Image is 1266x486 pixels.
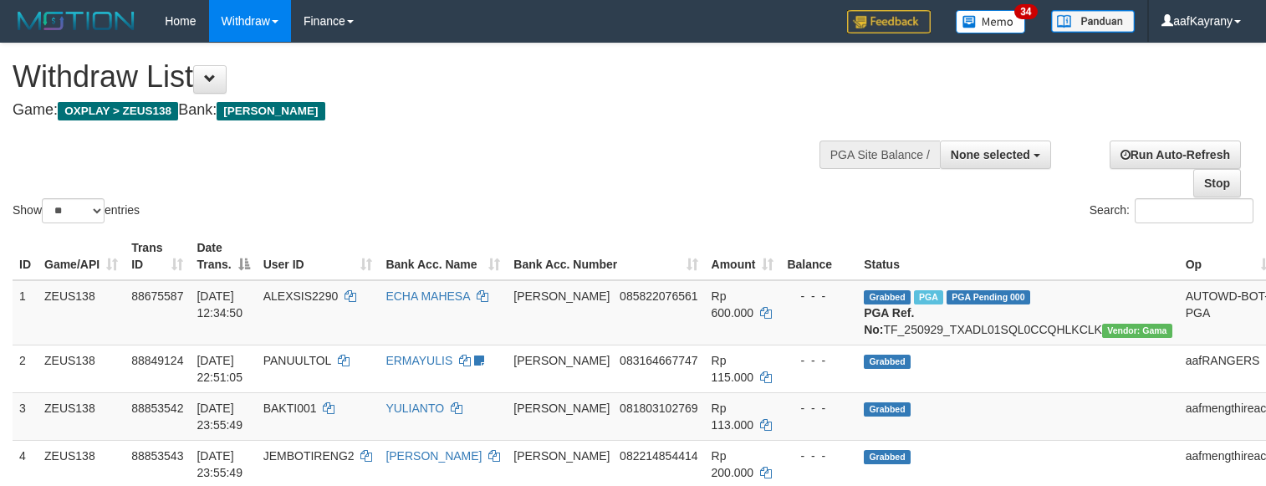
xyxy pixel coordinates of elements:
span: JEMBOTIRENG2 [263,449,355,463]
img: Button%20Memo.svg [956,10,1026,33]
td: ZEUS138 [38,280,125,345]
th: User ID: activate to sort column ascending [257,233,380,280]
span: BAKTI001 [263,402,317,415]
span: Grabbed [864,450,911,464]
th: Bank Acc. Name: activate to sort column ascending [379,233,507,280]
span: 88853542 [131,402,183,415]
span: Grabbed [864,355,911,369]
span: Copy 081803102769 to clipboard [620,402,697,415]
div: - - - [787,352,850,369]
span: [PERSON_NAME] [217,102,324,120]
th: ID [13,233,38,280]
button: None selected [940,141,1051,169]
span: PANUULTOL [263,354,331,367]
td: ZEUS138 [38,392,125,440]
span: 88849124 [131,354,183,367]
span: [DATE] 22:51:05 [197,354,242,384]
span: Rp 115.000 [712,354,754,384]
span: [DATE] 23:55:49 [197,449,242,479]
td: 1 [13,280,38,345]
span: Marked by aafpengsreynich [914,290,943,304]
td: 3 [13,392,38,440]
img: panduan.png [1051,10,1135,33]
span: Vendor URL: https://trx31.1velocity.biz [1102,324,1172,338]
th: Amount: activate to sort column ascending [705,233,781,280]
span: Copy 082214854414 to clipboard [620,449,697,463]
span: 88853543 [131,449,183,463]
b: PGA Ref. No: [864,306,914,336]
span: PGA Pending [947,290,1030,304]
th: Balance [780,233,857,280]
a: YULIANTO [385,402,444,415]
th: Date Trans.: activate to sort column descending [190,233,256,280]
h4: Game: Bank: [13,102,827,119]
span: Grabbed [864,402,911,417]
span: [DATE] 23:55:49 [197,402,242,432]
span: Copy 083164667747 to clipboard [620,354,697,367]
span: Rp 600.000 [712,289,754,320]
input: Search: [1135,198,1253,223]
a: ERMAYULIS [385,354,452,367]
span: [PERSON_NAME] [513,354,610,367]
th: Trans ID: activate to sort column ascending [125,233,190,280]
span: OXPLAY > ZEUS138 [58,102,178,120]
span: [PERSON_NAME] [513,289,610,303]
span: 34 [1014,4,1037,19]
span: ALEXSIS2290 [263,289,339,303]
a: Stop [1193,169,1241,197]
a: ECHA MAHESA [385,289,469,303]
select: Showentries [42,198,105,223]
span: [PERSON_NAME] [513,449,610,463]
a: [PERSON_NAME] [385,449,482,463]
span: Rp 200.000 [712,449,754,479]
span: [DATE] 12:34:50 [197,289,242,320]
div: - - - [787,400,850,417]
th: Game/API: activate to sort column ascending [38,233,125,280]
h1: Withdraw List [13,60,827,94]
td: TF_250929_TXADL01SQL0CCQHLKCLK [857,280,1179,345]
th: Status [857,233,1179,280]
div: - - - [787,288,850,304]
label: Show entries [13,198,140,223]
span: 88675587 [131,289,183,303]
a: Run Auto-Refresh [1110,141,1241,169]
img: MOTION_logo.png [13,8,140,33]
span: None selected [951,148,1030,161]
span: Copy 085822076561 to clipboard [620,289,697,303]
td: ZEUS138 [38,345,125,392]
label: Search: [1090,198,1253,223]
span: [PERSON_NAME] [513,402,610,415]
td: 2 [13,345,38,392]
th: Bank Acc. Number: activate to sort column ascending [507,233,704,280]
div: - - - [787,448,850,464]
span: Grabbed [864,290,911,304]
img: Feedback.jpg [847,10,931,33]
span: Rp 113.000 [712,402,754,432]
div: PGA Site Balance / [819,141,940,169]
